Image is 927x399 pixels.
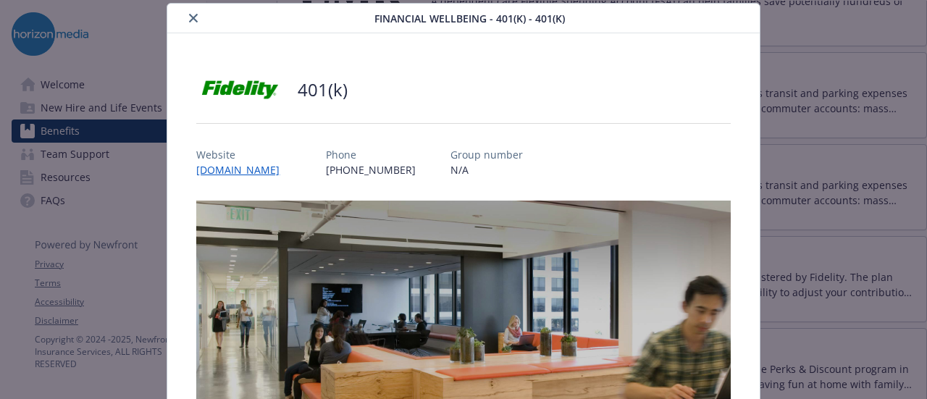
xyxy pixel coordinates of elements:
h2: 401(k) [298,77,348,102]
img: Fidelity Investments [196,68,283,112]
p: Group number [450,147,523,162]
p: [PHONE_NUMBER] [326,162,416,177]
p: Website [196,147,291,162]
span: Financial Wellbeing - 401(k) - 401(k) [374,11,565,26]
a: [DOMAIN_NAME] [196,163,291,177]
p: N/A [450,162,523,177]
p: Phone [326,147,416,162]
button: close [185,9,202,27]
